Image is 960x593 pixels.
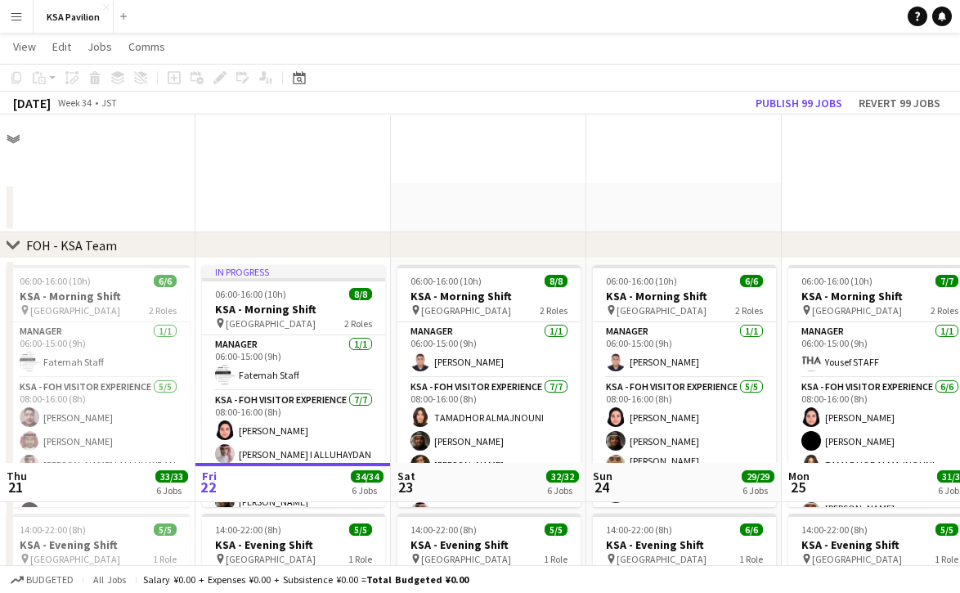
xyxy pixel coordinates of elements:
app-job-card: 06:00-16:00 (10h)8/8KSA - Morning Shift [GEOGRAPHIC_DATA]2 RolesManager1/106:00-15:00 (9h)[PERSON... [397,265,581,507]
span: [GEOGRAPHIC_DATA] [812,304,902,317]
span: 2 Roles [540,304,567,317]
span: 34/34 [351,470,384,483]
span: 2 Roles [735,304,763,317]
a: Comms [122,36,172,57]
span: 8/8 [545,275,567,287]
span: 25 [786,478,810,496]
span: Edit [52,39,71,54]
button: KSA Pavilion [34,1,114,33]
span: 06:00-16:00 (10h) [215,288,286,300]
app-card-role: KSA - FOH Visitor Experience5/508:00-16:00 (8h)[PERSON_NAME][PERSON_NAME][PERSON_NAME] [PERSON_NA... [593,378,776,533]
h3: KSA - Evening Shift [202,537,385,552]
app-card-role: Manager1/106:00-15:00 (9h)Fatemah Staff [7,322,190,378]
span: 6/6 [740,275,763,287]
div: 6 Jobs [742,484,774,496]
div: 6 Jobs [156,484,187,496]
span: 1 Role [544,553,567,565]
span: 2 Roles [931,304,958,317]
app-card-role: KSA - FOH Visitor Experience7/708:00-16:00 (8h)[PERSON_NAME][PERSON_NAME] I ALLUHAYDANTAMADHOR AL... [202,391,385,589]
span: 32/32 [546,470,579,483]
span: 14:00-22:00 (8h) [410,523,477,536]
span: 5/5 [935,523,958,536]
span: 06:00-16:00 (10h) [410,275,482,287]
span: [GEOGRAPHIC_DATA] [617,304,707,317]
div: JST [101,97,117,109]
span: [GEOGRAPHIC_DATA] [226,317,316,330]
span: Fri [202,469,217,483]
span: 6/6 [154,275,177,287]
span: 14:00-22:00 (8h) [801,523,868,536]
app-card-role: Manager1/106:00-15:00 (9h)[PERSON_NAME] [397,322,581,378]
a: Edit [46,36,78,57]
h3: KSA - Morning Shift [202,302,385,317]
span: Budgeted [26,574,74,586]
span: [GEOGRAPHIC_DATA] [812,553,902,565]
app-job-card: 06:00-16:00 (10h)6/6KSA - Morning Shift [GEOGRAPHIC_DATA]2 RolesManager1/106:00-15:00 (9h)Fatemah... [7,265,190,507]
span: 1 Role [739,553,763,565]
span: 2 Roles [344,317,372,330]
app-job-card: In progress06:00-16:00 (10h)8/8KSA - Morning Shift [GEOGRAPHIC_DATA]2 RolesManager1/106:00-15:00 ... [202,265,385,507]
div: In progress [202,265,385,278]
span: 06:00-16:00 (10h) [801,275,873,287]
span: [GEOGRAPHIC_DATA] [421,553,511,565]
span: 2 Roles [149,304,177,317]
span: Thu [7,469,27,483]
span: 5/5 [349,523,372,536]
h3: KSA - Evening Shift [7,537,190,552]
span: [GEOGRAPHIC_DATA] [617,553,707,565]
span: 14:00-22:00 (8h) [215,523,281,536]
h3: KSA - Morning Shift [397,289,581,303]
span: Jobs [87,39,112,54]
span: Mon [788,469,810,483]
span: Sun [593,469,612,483]
h3: KSA - Evening Shift [593,537,776,552]
span: [GEOGRAPHIC_DATA] [421,304,511,317]
button: Publish 99 jobs [749,92,849,114]
span: 22 [200,478,217,496]
span: 29/29 [742,470,774,483]
span: View [13,39,36,54]
span: 06:00-16:00 (10h) [20,275,91,287]
span: 14:00-22:00 (8h) [606,523,672,536]
span: Sat [397,469,415,483]
a: Jobs [81,36,119,57]
span: 14:00-22:00 (8h) [20,523,86,536]
span: 1 Role [153,553,177,565]
span: 23 [395,478,415,496]
span: Total Budgeted ¥0.00 [366,573,469,586]
span: 7/7 [935,275,958,287]
div: [DATE] [13,95,51,111]
span: [GEOGRAPHIC_DATA] [30,553,120,565]
app-job-card: 06:00-16:00 (10h)6/6KSA - Morning Shift [GEOGRAPHIC_DATA]2 RolesManager1/106:00-15:00 (9h)[PERSON... [593,265,776,507]
span: All jobs [90,573,129,586]
span: 1 Role [348,553,372,565]
app-card-role: Manager1/106:00-15:00 (9h)Fatemah Staff [202,335,385,391]
span: Week 34 [54,97,95,109]
h3: KSA - Morning Shift [7,289,190,303]
app-card-role: Manager1/106:00-15:00 (9h)[PERSON_NAME] [593,322,776,378]
span: 8/8 [349,288,372,300]
h3: KSA - Evening Shift [397,537,581,552]
button: Revert 99 jobs [852,92,947,114]
span: 06:00-16:00 (10h) [606,275,677,287]
app-card-role: KSA - FOH Visitor Experience7/708:00-16:00 (8h)TAMADHOR ALMAJNOUNI[PERSON_NAME][PERSON_NAME][PERS... [397,378,581,576]
div: Salary ¥0.00 + Expenses ¥0.00 + Subsistence ¥0.00 = [143,573,469,586]
div: 6 Jobs [547,484,578,496]
span: 24 [590,478,612,496]
span: 5/5 [154,523,177,536]
span: 1 Role [935,553,958,565]
span: 21 [4,478,27,496]
h3: KSA - Morning Shift [593,289,776,303]
button: Budgeted [8,571,76,589]
span: 6/6 [740,523,763,536]
span: 5/5 [545,523,567,536]
div: 6 Jobs [352,484,383,496]
app-card-role: KSA - FOH Visitor Experience5/508:00-16:00 (8h)[PERSON_NAME][PERSON_NAME][PERSON_NAME] I ALLUHAYD... [7,378,190,528]
span: [GEOGRAPHIC_DATA] [30,304,120,317]
a: View [7,36,43,57]
span: 33/33 [155,470,188,483]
